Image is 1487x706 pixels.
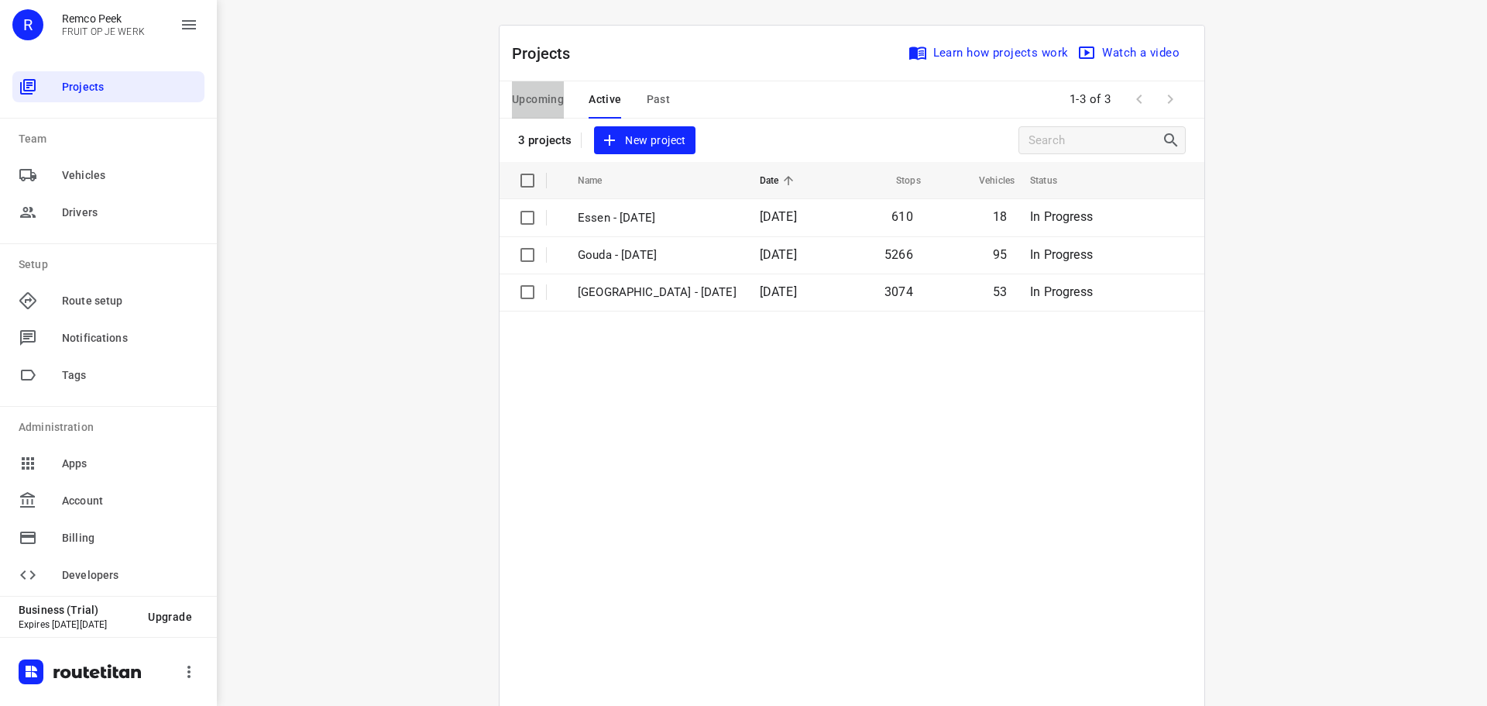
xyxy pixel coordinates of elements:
span: Developers [62,567,198,584]
span: 95 [993,247,1007,262]
p: Remco Peek [62,12,145,25]
span: Previous Page [1124,84,1155,115]
div: Notifications [12,322,204,353]
span: New project [603,131,685,150]
div: Tags [12,360,204,391]
span: Date [760,171,799,190]
div: Developers [12,560,204,591]
p: Business (Trial) [19,604,136,616]
span: Vehicles [959,171,1015,190]
span: Upcoming [512,90,564,109]
span: Next Page [1155,84,1186,115]
span: Name [578,171,623,190]
span: Status [1030,171,1077,190]
span: Active [589,90,621,109]
div: Projects [12,71,204,102]
span: In Progress [1030,209,1093,224]
span: [DATE] [760,247,797,262]
div: Drivers [12,197,204,228]
span: Vehicles [62,167,198,184]
div: Account [12,485,204,516]
p: Essen - Monday [578,209,737,227]
span: Drivers [62,205,198,221]
button: Upgrade [136,603,204,631]
span: 1-3 of 3 [1063,83,1118,116]
div: R [12,9,43,40]
input: Search projects [1029,129,1162,153]
span: 610 [891,209,913,224]
span: 18 [993,209,1007,224]
p: Gouda - Monday [578,246,737,264]
p: FRUIT OP JE WERK [62,26,145,37]
p: Zwolle - Monday [578,284,737,301]
button: New project [594,126,695,155]
span: In Progress [1030,247,1093,262]
span: Account [62,493,198,509]
div: Route setup [12,285,204,316]
div: Billing [12,522,204,553]
span: Projects [62,79,198,95]
span: Billing [62,530,198,546]
div: Search [1162,131,1185,150]
span: 3074 [884,284,913,299]
span: Past [647,90,671,109]
span: In Progress [1030,284,1093,299]
span: Route setup [62,293,198,309]
span: [DATE] [760,209,797,224]
span: 53 [993,284,1007,299]
p: Administration [19,419,204,436]
span: Apps [62,456,198,472]
span: Notifications [62,330,198,346]
div: Apps [12,448,204,479]
span: Upgrade [148,611,192,623]
p: Projects [512,42,583,65]
span: 5266 [884,247,913,262]
p: Expires [DATE][DATE] [19,619,136,630]
span: Tags [62,367,198,384]
span: Stops [876,171,921,190]
div: Vehicles [12,160,204,191]
span: [DATE] [760,284,797,299]
p: Setup [19,257,204,273]
p: 3 projects [518,133,572,147]
p: Team [19,131,204,147]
